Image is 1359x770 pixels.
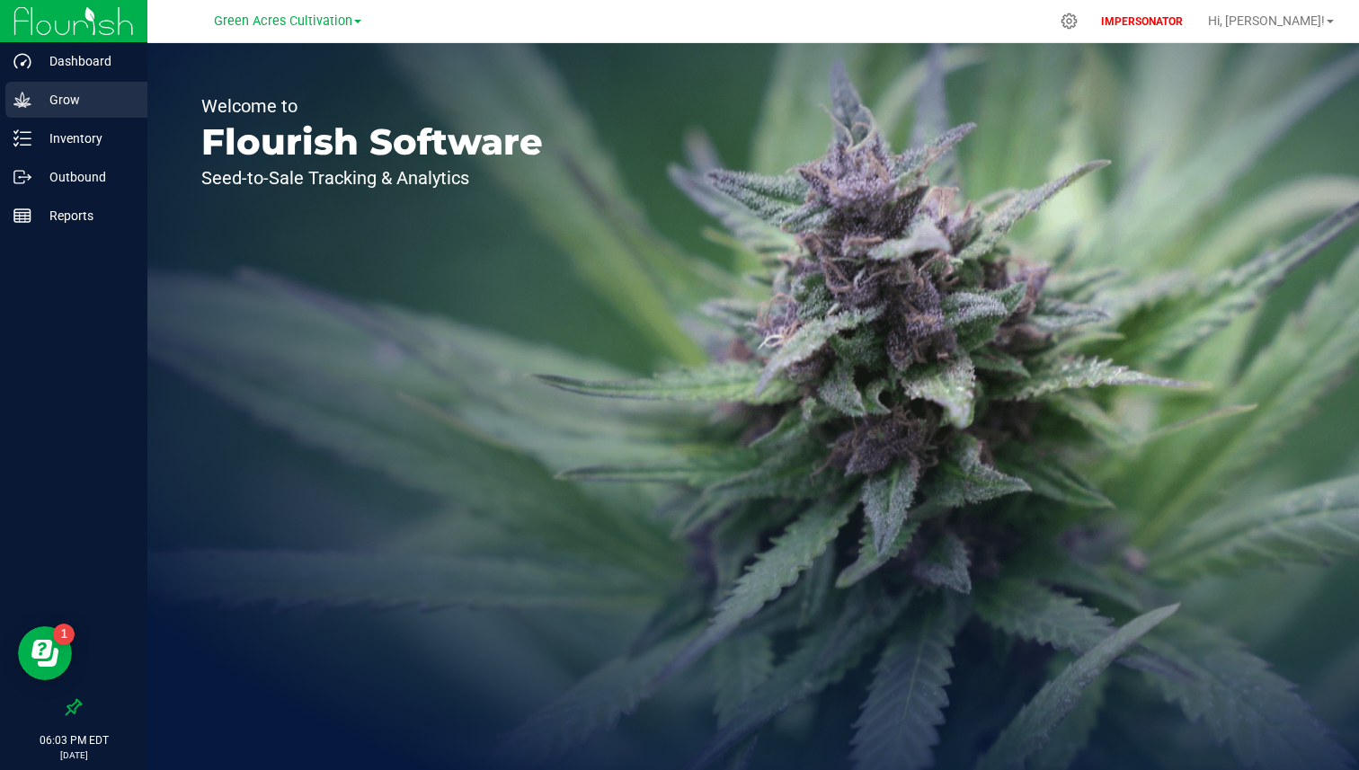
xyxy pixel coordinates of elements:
[13,129,31,147] inline-svg: Inventory
[31,166,139,188] p: Outbound
[1094,13,1190,30] p: IMPERSONATOR
[13,168,31,186] inline-svg: Outbound
[1208,13,1325,28] span: Hi, [PERSON_NAME]!
[13,52,31,70] inline-svg: Dashboard
[31,205,139,226] p: Reports
[201,124,543,160] p: Flourish Software
[214,13,352,29] span: Green Acres Cultivation
[201,169,543,187] p: Seed-to-Sale Tracking & Analytics
[31,50,139,72] p: Dashboard
[31,128,139,149] p: Inventory
[53,624,75,645] iframe: Resource center unread badge
[18,626,72,680] iframe: Resource center
[8,748,139,762] p: [DATE]
[13,91,31,109] inline-svg: Grow
[31,89,139,111] p: Grow
[13,207,31,225] inline-svg: Reports
[65,698,83,716] label: Pin the sidebar to full width on large screens
[201,97,543,115] p: Welcome to
[8,732,139,748] p: 06:03 PM EDT
[1058,13,1080,30] div: Manage settings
